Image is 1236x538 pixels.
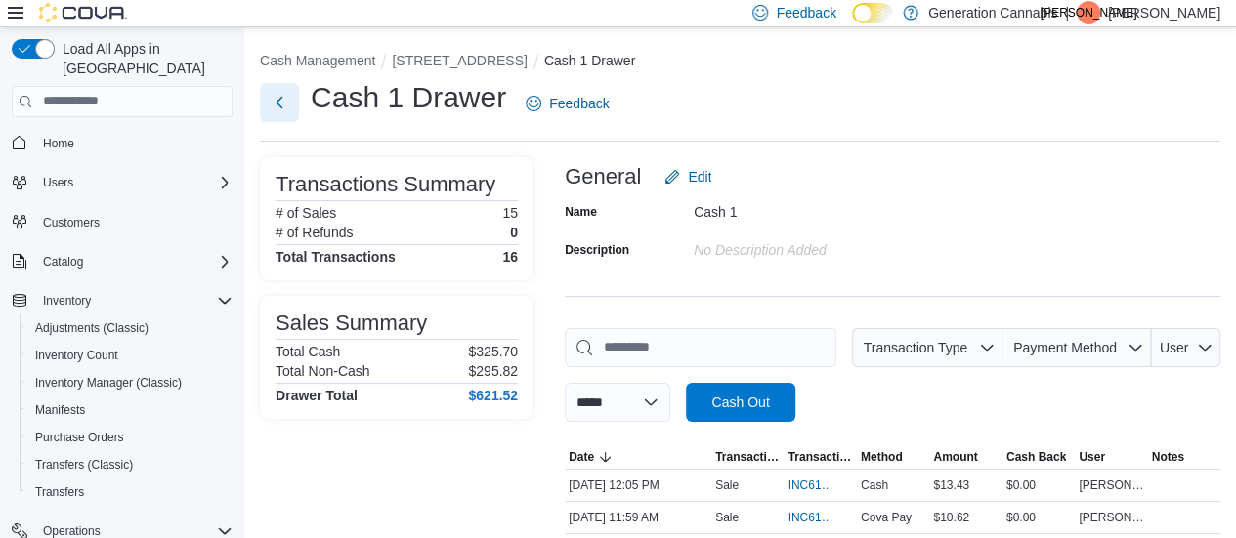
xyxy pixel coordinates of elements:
[694,234,956,258] div: No Description added
[788,510,832,525] span: INC61N-39215
[863,340,967,355] span: Transaction Type
[260,51,1220,74] nav: An example of EuiBreadcrumbs
[1002,474,1075,497] div: $0.00
[39,3,127,22] img: Cova
[392,53,527,68] button: [STREET_ADDRESS]
[35,211,107,234] a: Customers
[565,474,711,497] div: [DATE] 12:05 PM
[1013,340,1117,355] span: Payment Method
[35,250,233,273] span: Catalog
[933,477,969,493] span: $13.43
[4,129,240,157] button: Home
[686,383,795,422] button: Cash Out
[20,424,240,451] button: Purchase Orders
[35,320,149,336] span: Adjustments (Classic)
[1075,445,1147,469] button: User
[43,136,74,151] span: Home
[20,342,240,369] button: Inventory Count
[35,132,82,155] a: Home
[35,375,182,391] span: Inventory Manager (Classic)
[788,474,852,497] button: INC61N-39216
[27,316,233,340] span: Adjustments (Classic)
[715,449,780,465] span: Transaction Type
[35,348,118,363] span: Inventory Count
[565,204,597,220] label: Name
[4,208,240,236] button: Customers
[711,445,784,469] button: Transaction Type
[569,449,594,465] span: Date
[4,287,240,314] button: Inventory
[1077,1,1100,24] div: John Olan
[657,157,719,196] button: Edit
[27,426,132,449] a: Purchase Orders
[20,478,240,506] button: Transfers
[711,393,769,412] span: Cash Out
[510,225,518,240] p: 0
[468,363,518,379] p: $295.82
[1148,445,1220,469] button: Notes
[311,78,506,117] h1: Cash 1 Drawer
[43,175,73,190] span: Users
[788,449,852,465] span: Transaction #
[1079,510,1143,525] span: [PERSON_NAME]
[694,196,956,220] div: Cash 1
[35,289,99,312] button: Inventory
[1002,445,1075,469] button: Cash Back
[1079,449,1105,465] span: User
[27,371,233,394] span: Inventory Manager (Classic)
[276,225,353,240] h6: # of Refunds
[27,398,93,422] a: Manifests
[502,249,518,265] h4: 16
[35,402,85,418] span: Manifests
[55,39,233,78] span: Load All Apps in [GEOGRAPHIC_DATA]
[1160,340,1189,355] span: User
[27,480,92,504] a: Transfers
[20,314,240,342] button: Adjustments (Classic)
[688,167,711,186] span: Edit
[565,506,711,529] div: [DATE] 11:59 AM
[27,344,126,367] a: Inventory Count
[27,398,233,422] span: Manifests
[933,449,977,465] span: Amount
[565,445,711,469] button: Date
[468,388,518,403] h4: $621.52
[715,510,739,525] p: Sale
[857,445,929,469] button: Method
[276,205,336,221] h6: # of Sales
[260,53,375,68] button: Cash Management
[43,293,91,309] span: Inventory
[27,453,233,476] span: Transfers (Classic)
[35,250,91,273] button: Catalog
[549,94,609,113] span: Feedback
[27,316,156,340] a: Adjustments (Classic)
[565,242,629,258] label: Description
[4,169,240,196] button: Users
[861,449,903,465] span: Method
[27,480,233,504] span: Transfers
[1006,449,1066,465] span: Cash Back
[852,3,893,23] input: Dark Mode
[20,369,240,396] button: Inventory Manager (Classic)
[35,289,233,312] span: Inventory
[929,445,1002,469] button: Amount
[1002,506,1075,529] div: $0.00
[35,484,84,500] span: Transfers
[20,396,240,424] button: Manifests
[1108,1,1220,24] p: [PERSON_NAME]
[776,3,835,22] span: Feedback
[1041,1,1137,24] span: [PERSON_NAME]
[27,371,190,394] a: Inventory Manager (Classic)
[35,171,233,194] span: Users
[852,328,1002,367] button: Transaction Type
[276,311,427,335] h3: Sales Summary
[933,510,969,525] span: $10.62
[1151,328,1220,367] button: User
[35,171,81,194] button: Users
[544,53,635,68] button: Cash 1 Drawer
[565,165,641,188] h3: General
[928,1,1057,24] p: Generation Cannabis
[861,477,888,493] span: Cash
[27,426,233,449] span: Purchase Orders
[276,173,495,196] h3: Transactions Summary
[20,451,240,478] button: Transfers (Classic)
